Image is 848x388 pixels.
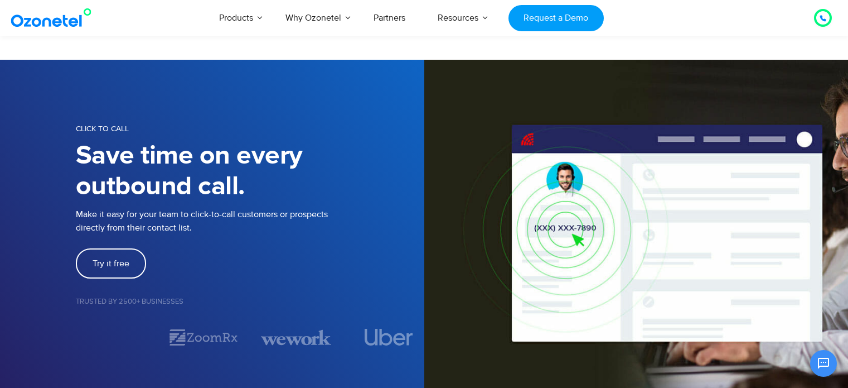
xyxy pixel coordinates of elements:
[168,328,239,347] div: 2 / 7
[168,328,239,347] img: zoomrx
[261,328,331,347] div: 3 / 7
[365,329,413,346] img: uber
[76,330,146,344] div: 1 / 7
[810,350,837,377] button: Open chat
[76,328,424,347] div: Image Carousel
[508,5,604,31] a: Request a Demo
[261,328,331,347] img: wework
[76,248,146,279] a: Try it free
[76,298,424,305] h5: Trusted by 2500+ Businesses
[76,208,424,234] p: Make it easy for your team to click-to-call customers or prospects directly from their contact list.
[76,141,424,202] h1: Save time on every outbound call.
[76,124,129,133] span: CLICK TO CALL
[353,329,424,346] div: 4 / 7
[93,259,129,268] span: Try it free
